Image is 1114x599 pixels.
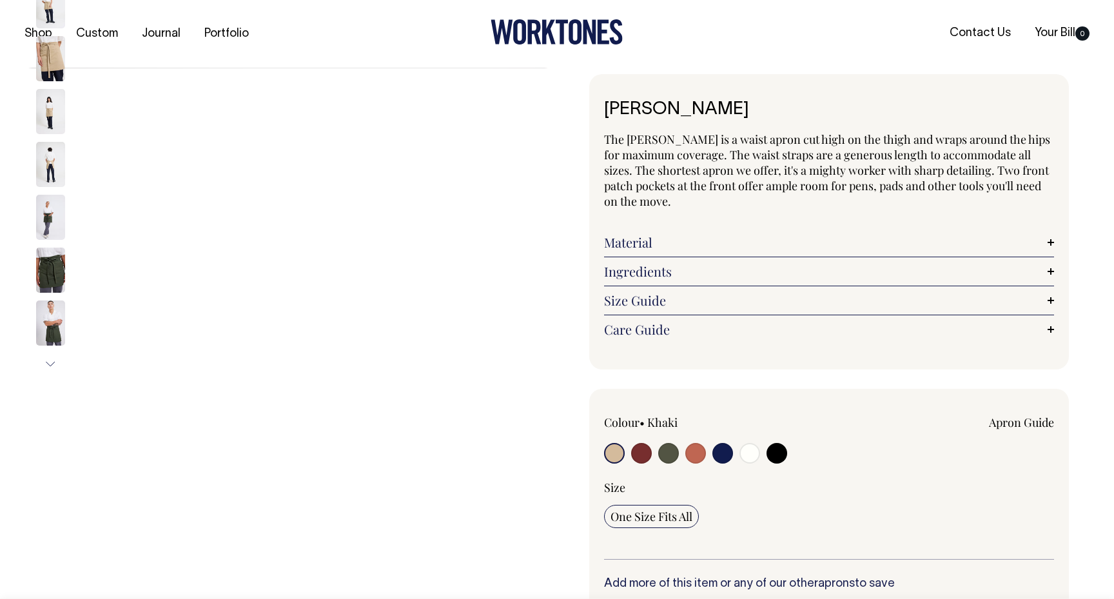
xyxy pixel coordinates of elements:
[36,195,65,240] img: olive
[19,23,57,44] a: Shop
[604,480,1054,495] div: Size
[604,293,1054,308] a: Size Guide
[41,349,60,378] button: Next
[604,235,1054,250] a: Material
[647,415,678,430] label: Khaki
[36,142,65,187] img: khaki
[604,132,1050,209] span: The [PERSON_NAME] is a waist apron cut high on the thigh and wraps around the hips for maximum co...
[944,23,1016,44] a: Contact Us
[137,23,186,44] a: Journal
[604,100,1054,120] h1: [PERSON_NAME]
[989,415,1054,430] a: Apron Guide
[611,509,692,524] span: One Size Fits All
[199,23,254,44] a: Portfolio
[640,415,645,430] span: •
[1075,26,1090,41] span: 0
[36,300,65,346] img: olive
[1030,23,1095,44] a: Your Bill0
[36,89,65,134] img: khaki
[604,505,699,528] input: One Size Fits All
[604,415,784,430] div: Colour
[604,322,1054,337] a: Care Guide
[604,264,1054,279] a: Ingredients
[604,578,1054,591] h6: Add more of this item or any of our other to save
[36,248,65,293] img: olive
[818,578,855,589] a: aprons
[36,36,65,81] img: khaki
